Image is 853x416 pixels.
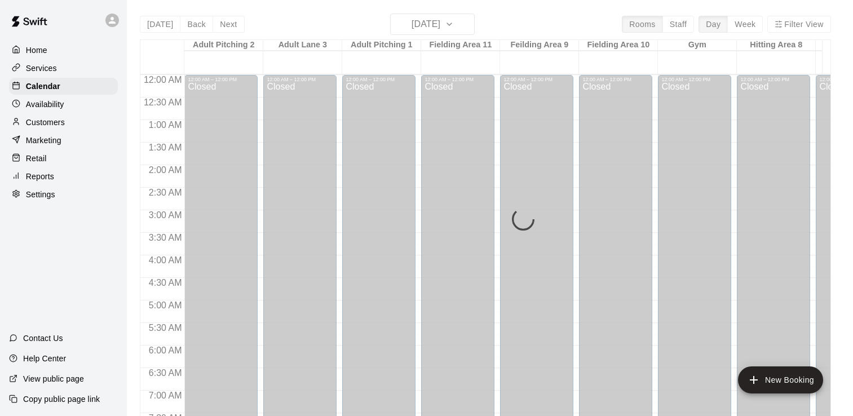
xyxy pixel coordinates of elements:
[425,77,491,82] div: 12:00 AM – 12:00 PM
[579,40,658,51] div: Fielding Area 10
[9,150,118,167] a: Retail
[26,45,47,56] p: Home
[500,40,579,51] div: Feilding Area 9
[23,373,84,384] p: View public page
[188,77,254,82] div: 12:00 AM – 12:00 PM
[9,132,118,149] a: Marketing
[23,353,66,364] p: Help Center
[26,81,60,92] p: Calendar
[146,255,185,265] span: 4:00 AM
[738,366,823,393] button: add
[146,188,185,197] span: 2:30 AM
[26,189,55,200] p: Settings
[342,40,421,51] div: Adult Pitching 1
[661,77,728,82] div: 12:00 AM – 12:00 PM
[146,391,185,400] span: 7:00 AM
[9,78,118,95] a: Calendar
[582,77,649,82] div: 12:00 AM – 12:00 PM
[146,120,185,130] span: 1:00 AM
[26,63,57,74] p: Services
[263,40,342,51] div: Adult Lane 3
[146,323,185,333] span: 5:30 AM
[26,135,61,146] p: Marketing
[740,77,807,82] div: 12:00 AM – 12:00 PM
[9,60,118,77] a: Services
[26,99,64,110] p: Availability
[146,210,185,220] span: 3:00 AM
[146,346,185,355] span: 6:00 AM
[184,40,263,51] div: Adult Pitching 2
[146,368,185,378] span: 6:30 AM
[26,171,54,182] p: Reports
[658,40,737,51] div: Gym
[9,114,118,131] a: Customers
[146,165,185,175] span: 2:00 AM
[9,186,118,203] a: Settings
[9,168,118,185] a: Reports
[421,40,500,51] div: Fielding Area 11
[23,333,63,344] p: Contact Us
[9,42,118,59] a: Home
[146,233,185,242] span: 3:30 AM
[9,96,118,113] a: Availability
[146,278,185,287] span: 4:30 AM
[146,300,185,310] span: 5:00 AM
[26,117,65,128] p: Customers
[346,77,412,82] div: 12:00 AM – 12:00 PM
[146,143,185,152] span: 1:30 AM
[267,77,333,82] div: 12:00 AM – 12:00 PM
[503,77,570,82] div: 12:00 AM – 12:00 PM
[23,393,100,405] p: Copy public page link
[141,75,185,85] span: 12:00 AM
[737,40,816,51] div: Hitting Area 8
[141,98,185,107] span: 12:30 AM
[26,153,47,164] p: Retail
